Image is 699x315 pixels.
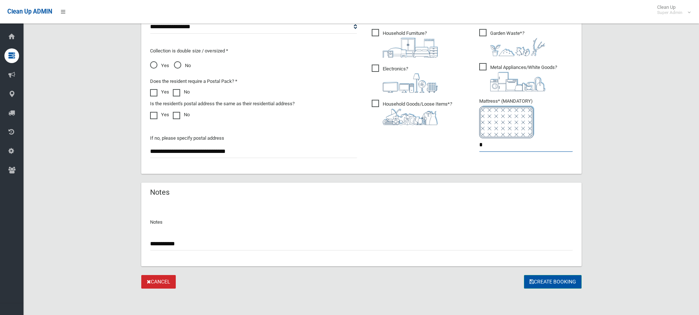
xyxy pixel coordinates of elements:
[150,218,573,227] p: Notes
[657,10,682,15] small: Super Admin
[490,65,557,91] i: ?
[479,98,573,138] span: Mattress* (MANDATORY)
[479,63,557,91] span: Metal Appliances/White Goods
[150,134,224,143] label: If no, please specify postal address
[150,99,295,108] label: Is the resident's postal address the same as their residential address?
[524,275,582,289] button: Create Booking
[7,8,52,15] span: Clean Up ADMIN
[150,61,169,70] span: Yes
[383,101,452,125] i: ?
[383,30,438,58] i: ?
[372,100,452,125] span: Household Goods/Loose Items*
[150,110,169,119] label: Yes
[490,30,545,56] i: ?
[479,29,545,56] span: Garden Waste*
[141,185,178,199] header: Notes
[383,66,438,93] i: ?
[383,38,438,58] img: aa9efdbe659d29b613fca23ba79d85cb.png
[372,29,438,58] span: Household Furniture
[150,88,169,96] label: Yes
[150,77,237,86] label: Does the resident require a Postal Pack? *
[173,88,190,96] label: No
[372,65,438,93] span: Electronics
[383,73,438,93] img: 394712a680b73dbc3d2a6a3a7ffe5a07.png
[383,109,438,125] img: b13cc3517677393f34c0a387616ef184.png
[174,61,191,70] span: No
[490,72,545,91] img: 36c1b0289cb1767239cdd3de9e694f19.png
[150,47,357,55] p: Collection is double size / oversized *
[173,110,190,119] label: No
[479,106,534,138] img: e7408bece873d2c1783593a074e5cb2f.png
[141,275,176,289] a: Cancel
[490,38,545,56] img: 4fd8a5c772b2c999c83690221e5242e0.png
[654,4,690,15] span: Clean Up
